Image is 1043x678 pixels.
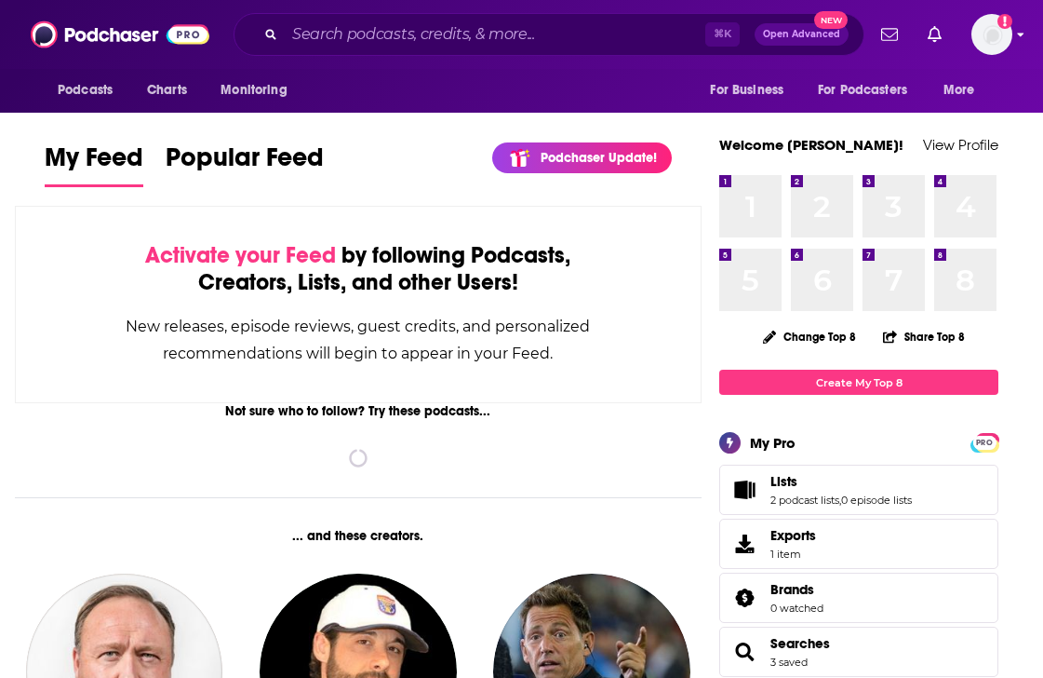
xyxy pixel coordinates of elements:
[874,19,905,50] a: Show notifications dropdown
[15,403,702,419] div: Not sure who to follow? Try these podcasts...
[943,77,975,103] span: More
[45,142,143,184] span: My Feed
[285,20,705,49] input: Search podcasts, credits, & more...
[770,602,823,615] a: 0 watched
[920,19,949,50] a: Show notifications dropdown
[814,11,848,29] span: New
[930,73,998,108] button: open menu
[882,319,966,355] button: Share Top 8
[147,77,187,103] span: Charts
[207,73,311,108] button: open menu
[818,77,907,103] span: For Podcasters
[58,77,113,103] span: Podcasts
[45,142,143,187] a: My Feed
[719,573,998,623] span: Brands
[719,465,998,515] span: Lists
[166,142,324,184] span: Popular Feed
[770,635,830,652] a: Searches
[109,242,608,296] div: by following Podcasts, Creators, Lists, and other Users!
[770,656,808,669] a: 3 saved
[45,73,137,108] button: open menu
[750,434,796,452] div: My Pro
[719,519,998,569] a: Exports
[770,527,816,544] span: Exports
[221,77,287,103] span: Monitoring
[971,14,1012,55] button: Show profile menu
[234,13,864,56] div: Search podcasts, credits, & more...
[971,14,1012,55] span: Logged in as TrevorC
[755,23,849,46] button: Open AdvancedNew
[719,370,998,395] a: Create My Top 8
[135,73,198,108] a: Charts
[726,639,763,665] a: Searches
[752,325,867,348] button: Change Top 8
[923,136,998,154] a: View Profile
[719,136,903,154] a: Welcome [PERSON_NAME]!
[697,73,807,108] button: open menu
[166,142,324,187] a: Popular Feed
[726,531,763,557] span: Exports
[770,548,816,561] span: 1 item
[705,22,740,47] span: ⌘ K
[997,14,1012,29] svg: Add a profile image
[770,581,814,598] span: Brands
[710,77,783,103] span: For Business
[726,585,763,611] a: Brands
[145,241,336,269] span: Activate your Feed
[109,313,608,367] div: New releases, episode reviews, guest credits, and personalized recommendations will begin to appe...
[770,473,912,490] a: Lists
[806,73,934,108] button: open menu
[15,528,702,544] div: ... and these creators.
[770,494,839,507] a: 2 podcast lists
[841,494,912,507] a: 0 episode lists
[763,30,840,39] span: Open Advanced
[726,477,763,503] a: Lists
[31,17,209,52] img: Podchaser - Follow, Share and Rate Podcasts
[839,494,841,507] span: ,
[770,473,797,490] span: Lists
[770,581,823,598] a: Brands
[719,627,998,677] span: Searches
[541,150,657,166] p: Podchaser Update!
[973,436,996,450] span: PRO
[973,435,996,449] a: PRO
[971,14,1012,55] img: User Profile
